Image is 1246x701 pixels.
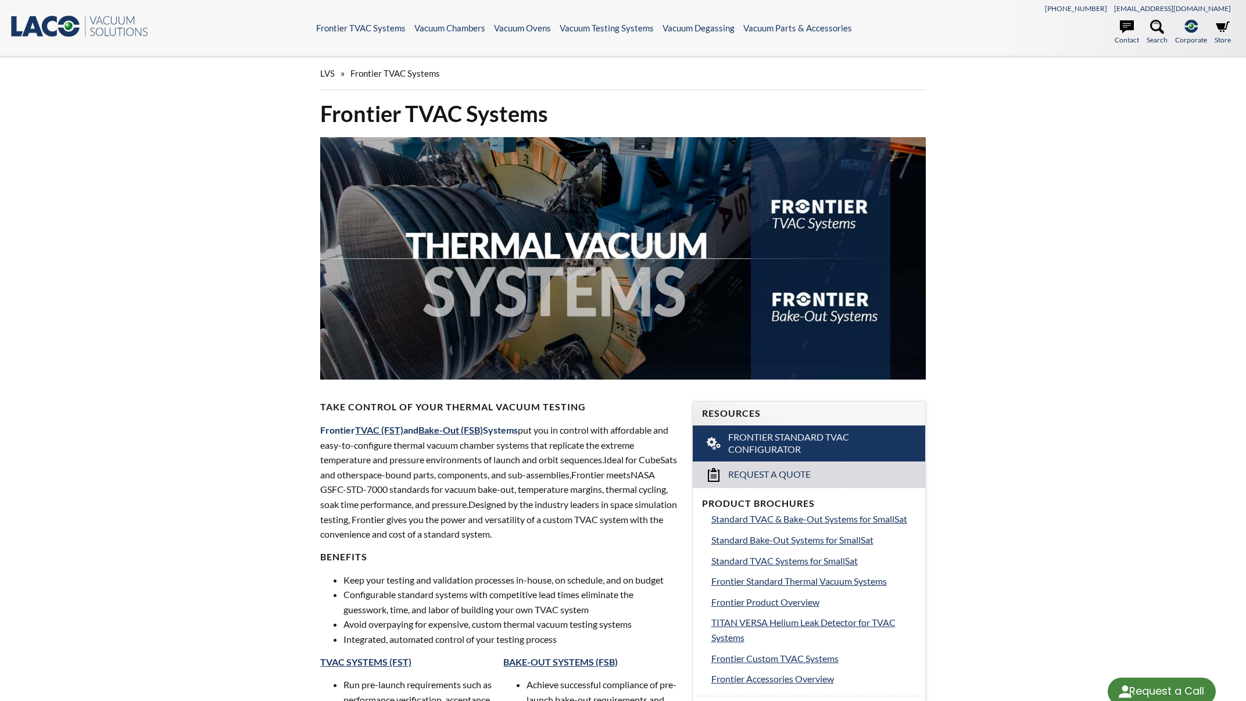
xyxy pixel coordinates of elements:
[494,23,551,33] a: Vacuum Ovens
[711,513,907,524] span: Standard TVAC & Bake-Out Systems for SmallSat
[1147,20,1168,45] a: Search
[343,587,678,617] li: Configurable standard systems with competitive lead times eliminate the guesswork, time, and labo...
[320,68,335,78] span: LVS
[711,615,916,645] a: TITAN VERSA Helium Leak Detector for TVAC Systems
[320,499,677,539] span: Designed by the industry leaders in space simulation testing, Frontier gives you the power and ve...
[343,617,678,632] li: Avoid overpaying for expensive, custom thermal vacuum testing systems
[320,439,677,480] span: xtreme temperature and pressure environments of launch and orbit sequences. eal for CubeSats and ...
[711,653,839,664] span: Frontier Custom TVAC Systems
[711,595,916,610] a: Frontier Product Overview
[414,23,485,33] a: Vacuum Chambers
[711,574,916,589] a: Frontier Standard Thermal Vacuum Systems
[1175,34,1207,45] span: Corporate
[702,498,916,510] h4: Product Brochures
[320,423,678,542] p: put you in control with affordable and easy-to-configure thermal vacuum chamber systems that repl...
[1114,4,1231,13] a: [EMAIL_ADDRESS][DOMAIN_NAME]
[320,57,926,90] div: »
[1045,4,1107,13] a: [PHONE_NUMBER]
[663,23,735,33] a: Vacuum Degassing
[1215,20,1231,45] a: Store
[711,555,858,566] span: Standard TVAC Systems for SmallSat
[560,23,654,33] a: Vacuum Testing Systems
[359,469,571,480] span: space-bound parts, components, and sub-assemblies,
[711,596,819,607] span: Frontier Product Overview
[711,651,916,666] a: Frontier Custom TVAC Systems
[320,424,518,435] span: Frontier and Systems
[711,575,887,586] span: Frontier Standard Thermal Vacuum Systems
[1116,682,1134,701] img: round button
[711,617,896,643] span: TITAN VERSA Helium Leak Detector for TVAC Systems
[711,512,916,527] a: Standard TVAC & Bake-Out Systems for SmallSat
[355,424,403,435] a: TVAC (FST)
[320,656,411,667] a: TVAC SYSTEMS (FST)
[320,551,678,563] h4: BENEFITS
[711,671,916,686] a: Frontier Accessories Overview
[343,632,678,647] li: Integrated, automated control of your testing process
[503,656,618,667] a: BAKE-OUT SYSTEMS (FSB)
[711,534,873,545] span: Standard Bake-Out Systems for SmallSat
[743,23,852,33] a: Vacuum Parts & Accessories
[693,425,925,462] a: Frontier Standard TVAC Configurator
[320,137,926,380] img: Thermal Vacuum Systems header
[350,68,440,78] span: Frontier TVAC Systems
[711,532,916,548] a: Standard Bake-Out Systems for SmallSat
[316,23,406,33] a: Frontier TVAC Systems
[711,673,834,684] span: Frontier Accessories Overview
[1115,20,1139,45] a: Contact
[711,553,916,568] a: Standard TVAC Systems for SmallSat
[604,454,612,465] span: Id
[320,99,926,128] h1: Frontier TVAC Systems
[343,573,678,588] li: Keep your testing and validation processes in-house, on schedule, and on budget
[693,462,925,488] a: Request a Quote
[320,469,668,510] span: NASA GSFC-STD-7000 standards for vacuum bake-out, temperature margins, thermal cycling, soak time...
[728,431,892,456] span: Frontier Standard TVAC Configurator
[418,424,483,435] a: Bake-Out (FSB)
[320,401,678,413] h4: Take Control of Your Thermal Vacuum Testing
[702,407,916,420] h4: Resources
[728,468,811,481] span: Request a Quote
